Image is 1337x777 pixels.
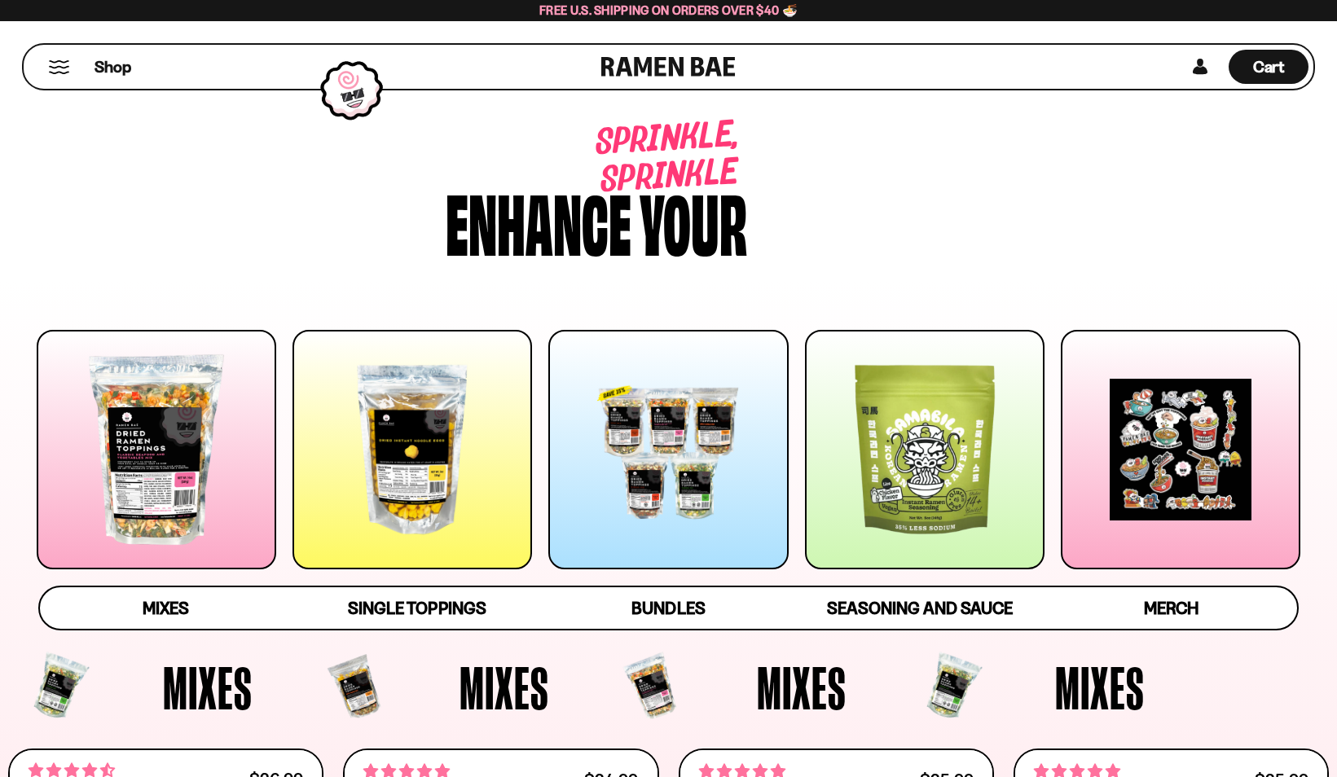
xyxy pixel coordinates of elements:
div: Enhance [446,182,631,259]
span: Mixes [143,598,189,618]
span: Seasoning and Sauce [827,598,1012,618]
a: Mixes [40,587,292,629]
span: Cart [1253,57,1285,77]
span: Free U.S. Shipping on Orders over $40 🍜 [539,2,798,18]
span: Mixes [1055,657,1145,718]
span: Single Toppings [348,598,486,618]
div: your [640,182,747,259]
a: Single Toppings [292,587,543,629]
span: Shop [95,56,131,78]
a: Seasoning and Sauce [794,587,1046,629]
span: Mixes [757,657,847,718]
div: Cart [1229,45,1308,89]
span: Merch [1144,598,1198,618]
a: Bundles [543,587,794,629]
span: Mixes [460,657,549,718]
a: Merch [1045,587,1297,629]
span: Mixes [163,657,253,718]
a: Shop [95,50,131,84]
button: Mobile Menu Trigger [48,60,70,74]
span: Bundles [631,598,705,618]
